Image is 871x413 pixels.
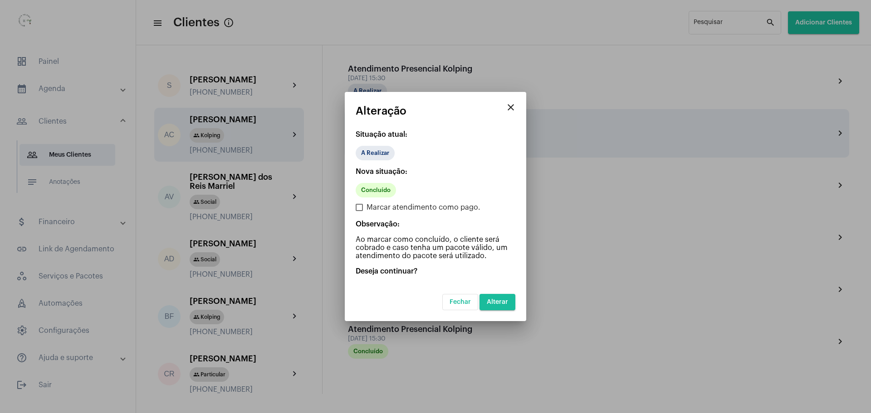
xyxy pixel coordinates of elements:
[356,235,515,260] p: Ao marcar como concluído, o cliente será cobrado e caso tenha um pacote válido, um atendimento do...
[356,168,515,176] p: Nova situação:
[442,294,478,310] button: Fechar
[356,130,515,139] p: Situação atual:
[356,220,515,228] p: Observação:
[450,299,471,305] span: Fechar
[487,299,508,305] span: Alterar
[356,267,515,275] p: Deseja continuar?
[367,202,480,213] span: Marcar atendimento como pago.
[356,183,396,197] mat-chip: Concluído
[356,105,406,117] span: Alteração
[505,102,516,113] mat-icon: close
[480,294,515,310] button: Alterar
[356,146,395,160] mat-chip: A Realizar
